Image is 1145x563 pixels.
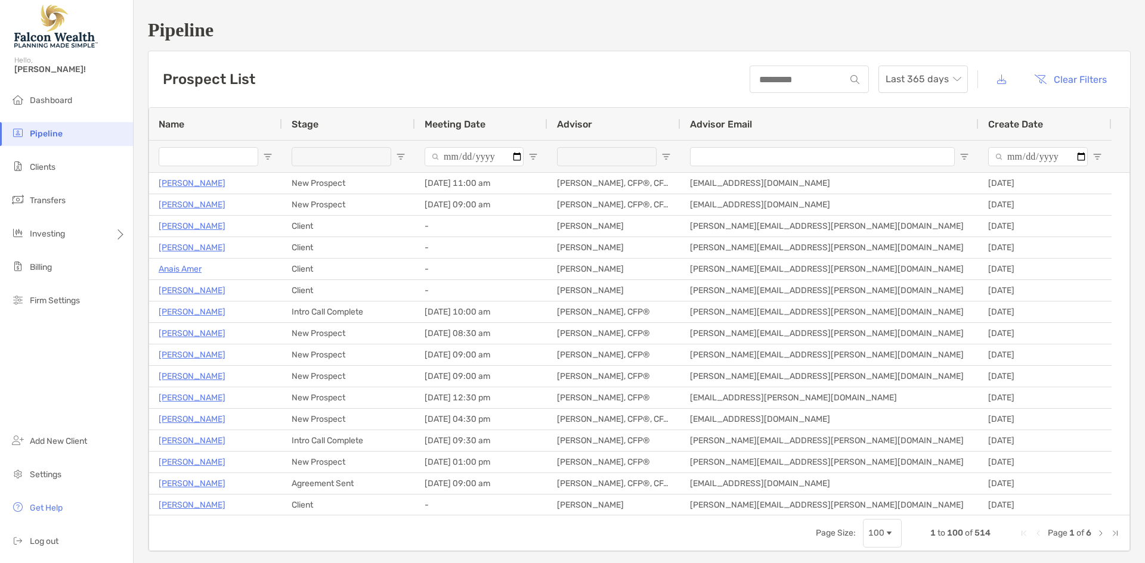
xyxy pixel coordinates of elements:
[680,323,979,344] div: [PERSON_NAME][EMAIL_ADDRESS][PERSON_NAME][DOMAIN_NAME]
[282,216,415,237] div: Client
[690,119,752,130] span: Advisor Email
[988,119,1043,130] span: Create Date
[547,237,680,258] div: [PERSON_NAME]
[282,173,415,194] div: New Prospect
[547,259,680,279] div: [PERSON_NAME]
[1019,528,1029,538] div: First Page
[159,369,225,384] a: [PERSON_NAME]
[930,528,936,538] span: 1
[30,469,61,480] span: Settings
[30,95,72,105] span: Dashboard
[30,436,87,446] span: Add New Client
[415,259,547,279] div: -
[1086,528,1091,538] span: 6
[1110,528,1120,538] div: Last Page
[680,452,979,472] div: [PERSON_NAME][EMAIL_ADDRESS][PERSON_NAME][DOMAIN_NAME]
[159,412,225,427] a: [PERSON_NAME]
[282,387,415,408] div: New Prospect
[547,344,680,365] div: [PERSON_NAME], CFP®
[979,387,1112,408] div: [DATE]
[547,280,680,301] div: [PERSON_NAME]
[965,528,973,538] span: of
[979,301,1112,322] div: [DATE]
[863,519,902,548] div: Page Size
[159,497,225,512] a: [PERSON_NAME]
[947,528,963,538] span: 100
[415,366,547,387] div: [DATE] 09:00 am
[14,64,126,74] span: [PERSON_NAME]!
[263,152,273,161] button: Open Filter Menu
[292,119,318,130] span: Stage
[979,194,1112,215] div: [DATE]
[1048,528,1067,538] span: Page
[680,301,979,322] div: [PERSON_NAME][EMAIL_ADDRESS][PERSON_NAME][DOMAIN_NAME]
[680,259,979,279] div: [PERSON_NAME][EMAIL_ADDRESS][PERSON_NAME][DOMAIN_NAME]
[30,262,52,272] span: Billing
[282,237,415,258] div: Client
[425,147,524,166] input: Meeting Date Filter Input
[979,344,1112,365] div: [DATE]
[816,528,856,538] div: Page Size:
[148,19,1131,41] h1: Pipeline
[979,216,1112,237] div: [DATE]
[1069,528,1075,538] span: 1
[680,473,979,494] div: [EMAIL_ADDRESS][DOMAIN_NAME]
[159,197,225,212] a: [PERSON_NAME]
[680,237,979,258] div: [PERSON_NAME][EMAIL_ADDRESS][PERSON_NAME][DOMAIN_NAME]
[680,344,979,365] div: [PERSON_NAME][EMAIL_ADDRESS][PERSON_NAME][DOMAIN_NAME]
[159,326,225,341] a: [PERSON_NAME]
[282,301,415,322] div: Intro Call Complete
[159,455,225,469] p: [PERSON_NAME]
[159,240,225,255] p: [PERSON_NAME]
[282,430,415,451] div: Intro Call Complete
[547,473,680,494] div: [PERSON_NAME], CFP®, CFA®
[11,433,25,447] img: add_new_client icon
[1025,66,1116,92] button: Clear Filters
[11,533,25,548] img: logout icon
[282,323,415,344] div: New Prospect
[415,430,547,451] div: [DATE] 09:30 am
[690,147,955,166] input: Advisor Email Filter Input
[680,173,979,194] div: [EMAIL_ADDRESS][DOMAIN_NAME]
[415,409,547,430] div: [DATE] 04:30 pm
[547,430,680,451] div: [PERSON_NAME], CFP®
[30,229,65,239] span: Investing
[159,219,225,234] a: [PERSON_NAME]
[282,344,415,365] div: New Prospect
[396,152,406,161] button: Open Filter Menu
[30,296,80,306] span: Firm Settings
[547,452,680,472] div: [PERSON_NAME], CFP®
[159,262,202,276] a: Anais Amer
[937,528,945,538] span: to
[282,194,415,215] div: New Prospect
[11,293,25,307] img: firm-settings icon
[680,216,979,237] div: [PERSON_NAME][EMAIL_ADDRESS][PERSON_NAME][DOMAIN_NAME]
[680,366,979,387] div: [PERSON_NAME][EMAIL_ADDRESS][PERSON_NAME][DOMAIN_NAME]
[282,494,415,515] div: Client
[159,390,225,405] a: [PERSON_NAME]
[415,173,547,194] div: [DATE] 11:00 am
[11,126,25,140] img: pipeline icon
[30,195,66,206] span: Transfers
[30,503,63,513] span: Get Help
[886,66,961,92] span: Last 365 days
[1033,528,1043,538] div: Previous Page
[680,409,979,430] div: [EMAIL_ADDRESS][DOMAIN_NAME]
[11,500,25,514] img: get-help icon
[979,366,1112,387] div: [DATE]
[547,173,680,194] div: [PERSON_NAME], CFP®, CFA®
[11,192,25,207] img: transfers icon
[415,323,547,344] div: [DATE] 08:30 am
[159,147,258,166] input: Name Filter Input
[988,147,1088,166] input: Create Date Filter Input
[547,216,680,237] div: [PERSON_NAME]
[415,194,547,215] div: [DATE] 09:00 am
[159,176,225,191] a: [PERSON_NAME]
[868,528,884,538] div: 100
